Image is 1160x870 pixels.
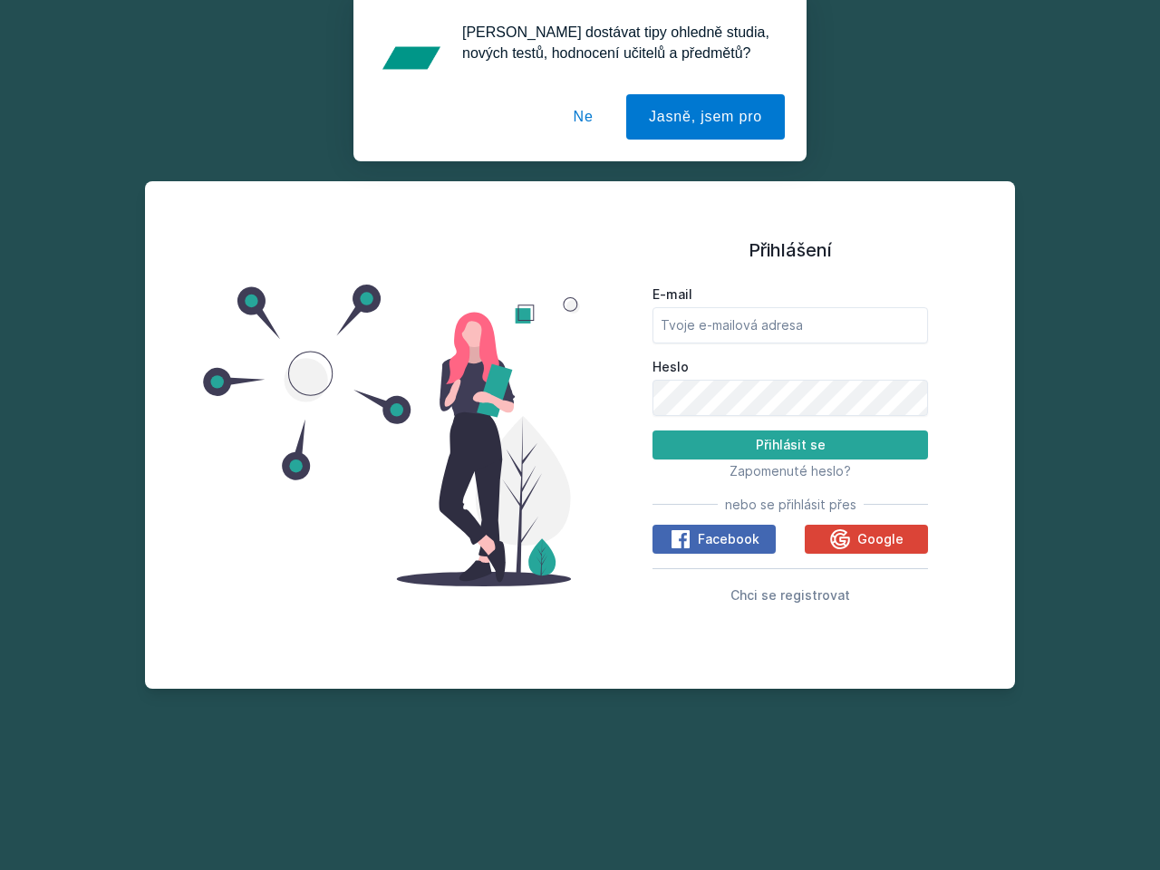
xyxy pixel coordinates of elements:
[698,530,759,548] span: Facebook
[652,358,928,376] label: Heslo
[448,22,785,63] div: [PERSON_NAME] dostávat tipy ohledně studia, nových testů, hodnocení učitelů a předmětů?
[730,463,851,478] span: Zapomenuté heslo?
[551,94,616,140] button: Ne
[805,525,928,554] button: Google
[725,496,856,514] span: nebo se přihlásit přes
[730,587,850,603] span: Chci se registrovat
[626,94,785,140] button: Jasně, jsem pro
[652,430,928,459] button: Přihlásit se
[652,525,776,554] button: Facebook
[375,22,448,94] img: notification icon
[730,584,850,605] button: Chci se registrovat
[652,285,928,304] label: E-mail
[652,237,928,264] h1: Přihlášení
[857,530,904,548] span: Google
[652,307,928,343] input: Tvoje e-mailová adresa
